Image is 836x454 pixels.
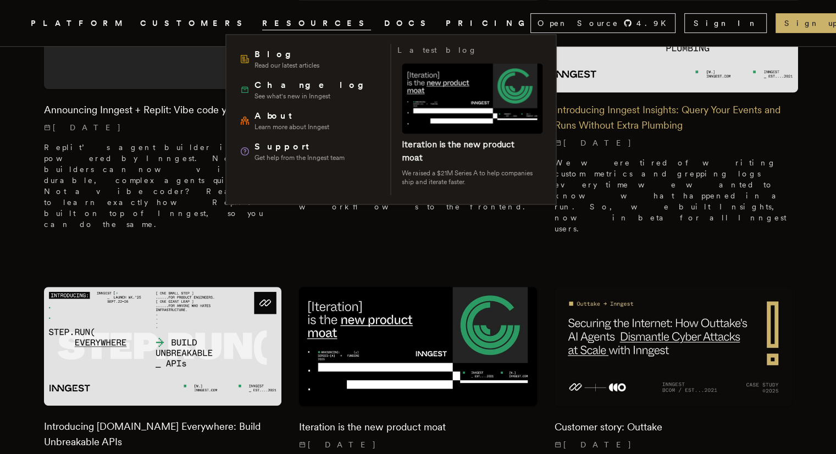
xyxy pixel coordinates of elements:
a: CUSTOMERS [140,16,249,30]
img: Featured image for Customer story: Outtake blog post [555,287,792,406]
a: AboutLearn more about Inngest [235,105,384,136]
span: See what's new in Inngest [254,92,372,101]
h3: Latest blog [397,43,477,57]
img: Featured image for Introducing Step.Run Everywhere: Build Unbreakable APIs blog post [44,287,281,406]
a: DOCS [384,16,433,30]
span: Read our latest articles [254,61,319,70]
span: Support [254,140,345,153]
h2: Introducing Inngest Insights: Query Your Events and Runs Without Extra Plumbing [555,102,792,133]
a: SupportGet help from the Inngest team [235,136,384,167]
h2: Introducing [DOMAIN_NAME] Everywhere: Build Unbreakable APIs [44,419,281,450]
p: [DATE] [299,439,536,450]
a: Sign In [684,13,767,33]
a: Iteration is the new product moat [402,139,514,163]
p: [DATE] [555,137,792,148]
button: PLATFORM [31,16,127,30]
p: Replit’s agent builder is powered by Inngest. Novice builders can now vibe code durable, complex ... [44,142,281,230]
a: ChangelogSee what's new in Inngest [235,74,384,105]
span: Open Source [538,18,619,29]
a: PRICING [446,16,530,30]
p: [DATE] [555,439,792,450]
h2: Announcing Inngest + Replit: Vibe code your agents [44,102,281,118]
span: About [254,109,329,123]
span: Learn more about Inngest [254,123,329,131]
h2: Customer story: Outtake [555,419,792,435]
a: BlogRead our latest articles [235,43,384,74]
span: Get help from the Inngest team [254,153,345,162]
p: [DATE] [44,122,281,133]
img: Featured image for Iteration is the new product moat blog post [299,287,536,406]
span: 4.9 K [636,18,673,29]
p: We were tired of writing custom metrics and grepping logs every time we wanted to know what happe... [555,157,792,234]
h2: Iteration is the new product moat [299,419,536,435]
span: Blog [254,48,319,61]
span: Changelog [254,79,372,92]
button: RESOURCES [262,16,371,30]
